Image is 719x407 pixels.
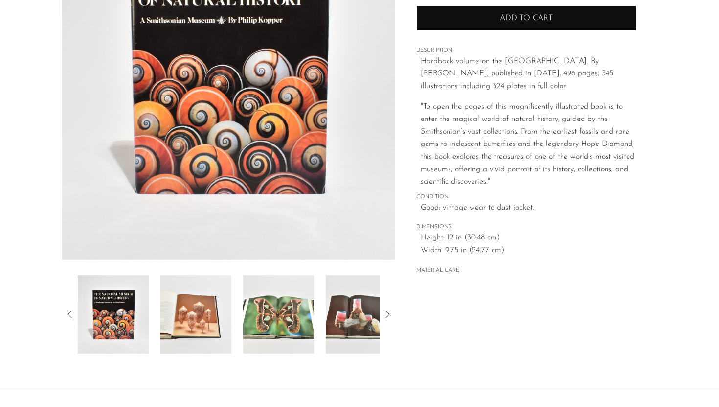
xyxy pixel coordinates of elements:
[421,55,636,93] p: Hardback volume on the [GEOGRAPHIC_DATA]. By [PERSON_NAME], published in [DATE]. 496 pages, 345 i...
[416,5,636,31] button: Add to cart
[416,223,636,232] span: DIMENSIONS
[421,232,636,244] span: Height: 12 in (30.48 cm)
[421,244,636,257] span: Width: 9.75 in (24.77 cm)
[416,193,636,202] span: CONDITION
[326,275,397,354] img: The National Museum of Natural History
[421,101,636,189] p: "To open the pages of this magnificently illustrated book is to enter the magical world of natura...
[243,275,314,354] img: The National Museum of Natural History
[160,275,231,354] img: The National Museum of Natural History
[416,267,459,275] button: MATERIAL CARE
[421,202,636,215] span: Good; vintage wear to dust jacket.
[500,14,553,22] span: Add to cart
[78,275,149,354] img: The National Museum of Natural History
[416,47,636,55] span: DESCRIPTION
